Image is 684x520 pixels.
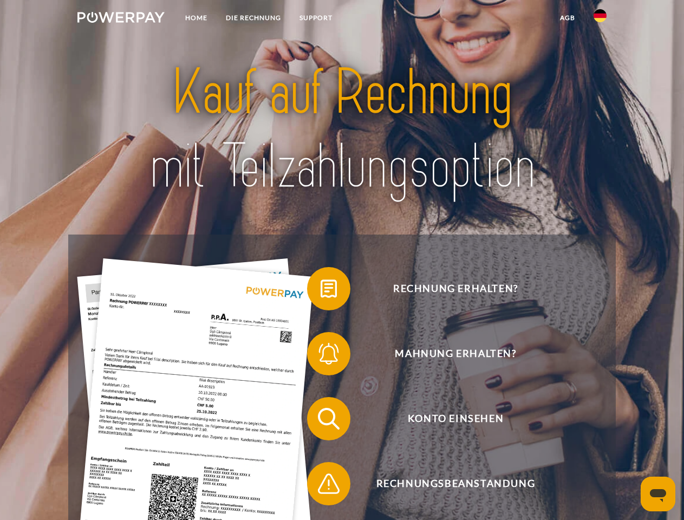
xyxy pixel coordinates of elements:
button: Rechnung erhalten? [307,267,589,310]
button: Mahnung erhalten? [307,332,589,375]
img: qb_bell.svg [315,340,342,367]
img: qb_search.svg [315,405,342,432]
img: de [594,9,607,22]
img: title-powerpay_de.svg [103,52,581,207]
span: Rechnung erhalten? [323,267,588,310]
img: qb_warning.svg [315,470,342,497]
img: logo-powerpay-white.svg [77,12,165,23]
span: Konto einsehen [323,397,588,440]
span: Mahnung erhalten? [323,332,588,375]
a: SUPPORT [290,8,342,28]
button: Konto einsehen [307,397,589,440]
a: Home [176,8,217,28]
span: Rechnungsbeanstandung [323,462,588,505]
button: Rechnungsbeanstandung [307,462,589,505]
iframe: Schaltfläche zum Öffnen des Messaging-Fensters [641,477,675,511]
a: DIE RECHNUNG [217,8,290,28]
a: agb [551,8,584,28]
img: qb_bill.svg [315,275,342,302]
